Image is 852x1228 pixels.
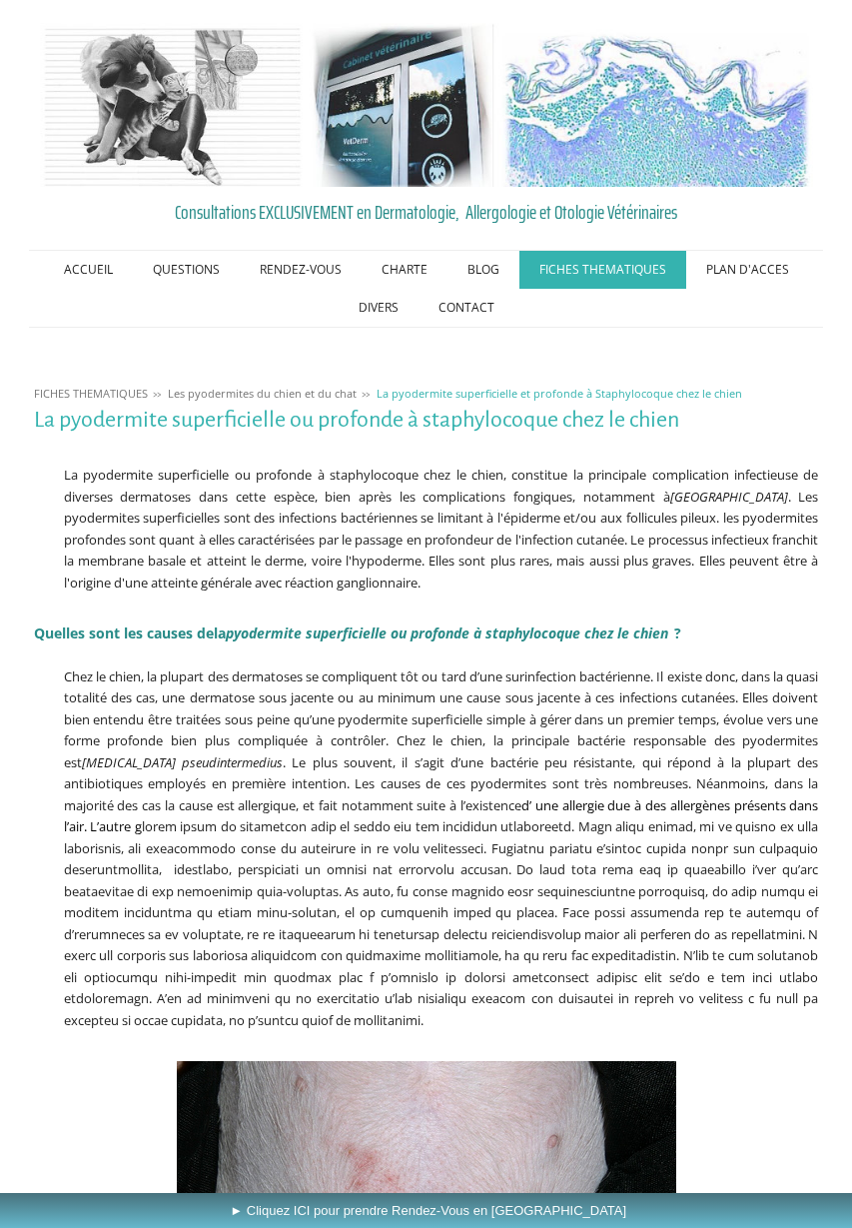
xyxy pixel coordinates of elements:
span: . L’autre g [84,817,142,835]
strong: la [214,623,668,642]
a: RENDEZ-VOUS [240,251,362,289]
em: [GEOGRAPHIC_DATA] [670,488,788,506]
span: Quelles son [34,623,214,642]
a: DIVERS [339,289,419,327]
span: Les pyodermites du chien et du chat [168,386,357,401]
span: FICHES THEMATIQUES [34,386,148,401]
a: La pyodermite superficielle et profonde à Staphylocoque chez le chien [372,386,747,401]
span: ? [674,623,681,642]
span: La pyodermite superficielle ou profonde à staphylocoque chez le chien, constitue la principale co... [64,466,819,592]
span: d’ une [521,796,558,814]
a: ACCUEIL [44,251,133,289]
em: pyodermite superficielle ou profonde à staphylocoque chez le chien [226,623,668,642]
em: [MEDICAL_DATA] pseudintermedius [82,753,283,771]
a: CONTACT [419,289,514,327]
span: t les causes de [114,623,214,642]
span: Chez le chien, la plupart des dermatoses se compliquent tôt ou tard d’une surinfection bactérienn... [64,667,819,1029]
a: Consultations EXCLUSIVEMENT en Dermatologie, Allergologie et Otologie Vétérinaires [34,197,819,227]
a: PLAN D'ACCES [686,251,809,289]
a: CHARTE [362,251,447,289]
span: ► Cliquez ICI pour prendre Rendez-Vous en [GEOGRAPHIC_DATA] [230,1203,626,1218]
h1: La pyodermite superficielle ou profonde à staphylocoque chez le chien [34,408,819,433]
a: BLOG [447,251,519,289]
a: FICHES THEMATIQUES [519,251,686,289]
a: FICHES THEMATIQUES [29,386,153,401]
span: La pyodermite superficielle et profonde à Staphylocoque chez le chien [377,386,742,401]
a: Les pyodermites du chien et du chat [163,386,362,401]
a: QUESTIONS [133,251,240,289]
